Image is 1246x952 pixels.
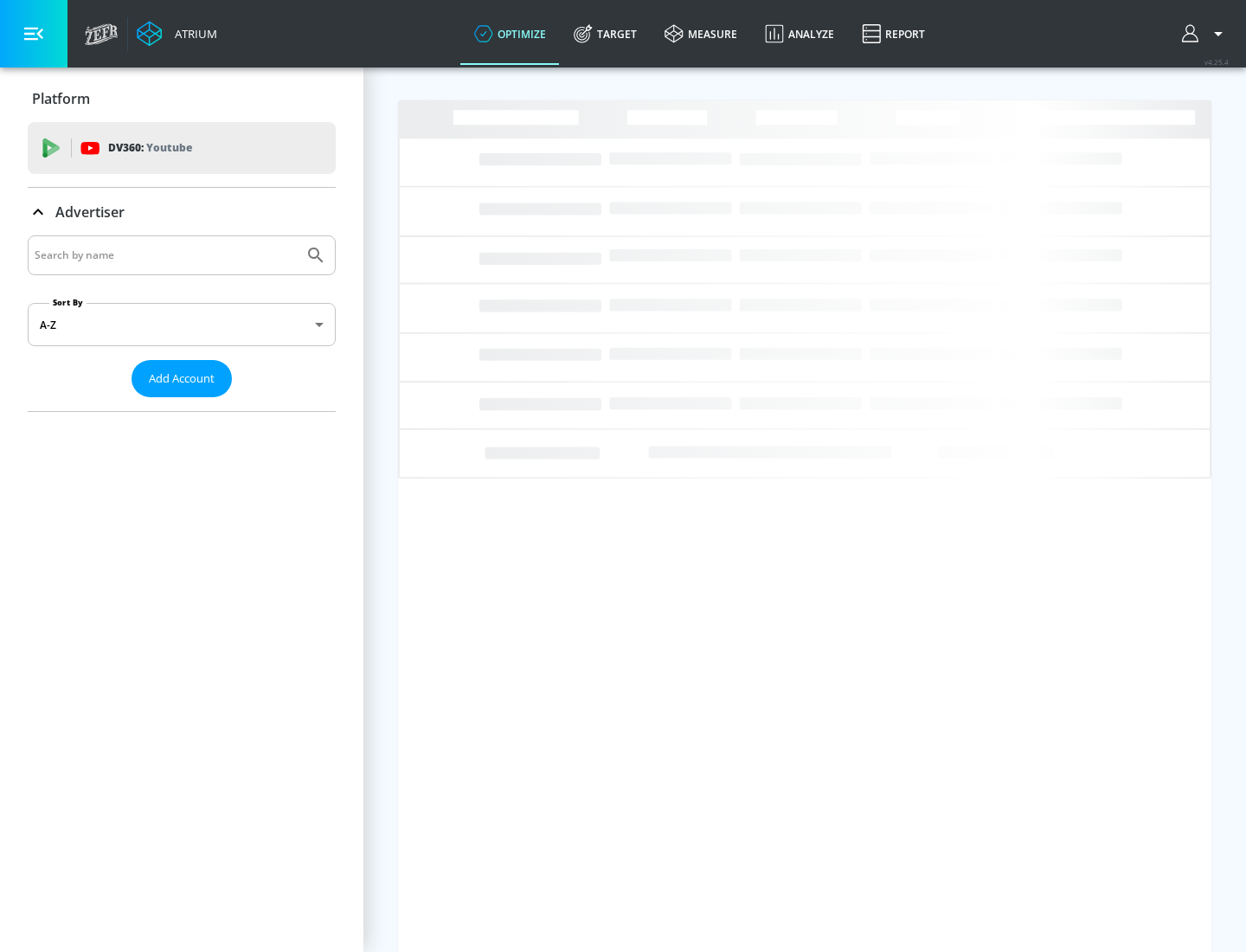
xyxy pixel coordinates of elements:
a: Report [848,3,939,65]
a: Atrium [137,21,217,47]
button: Add Account [132,360,232,397]
nav: list of Advertiser [28,397,336,411]
p: DV360: [108,138,192,158]
span: Add Account [149,369,215,389]
a: measure [651,3,751,65]
p: Platform [32,89,90,108]
div: Atrium [168,26,217,42]
div: A-Z [28,303,336,346]
a: Target [560,3,651,65]
p: Advertiser [55,203,125,222]
label: Sort By [49,297,87,308]
div: Advertiser [28,188,336,236]
span: v 4.25.4 [1204,57,1229,67]
a: Analyze [751,3,848,65]
div: Advertiser [28,235,336,411]
input: Search by name [35,244,297,267]
a: optimize [460,3,560,65]
div: DV360: Youtube [28,122,336,174]
p: Youtube [146,138,192,157]
div: Platform [28,74,336,123]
